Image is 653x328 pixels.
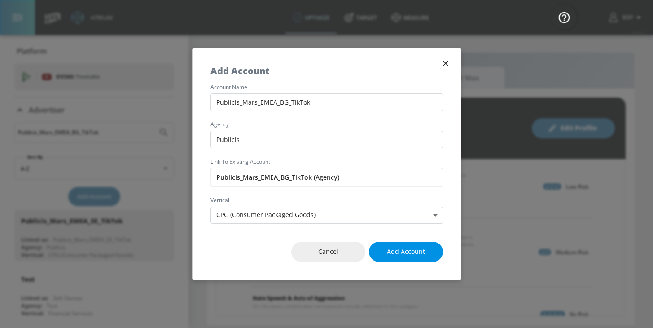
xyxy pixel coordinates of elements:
label: Link to Existing Account [210,159,443,164]
label: agency [210,122,443,127]
input: Enter account name [210,93,443,111]
h5: Add Account [210,66,269,75]
button: Add Account [369,242,443,262]
span: Add Account [387,246,425,257]
label: vertical [210,198,443,203]
input: Enter account name [210,168,443,187]
button: Cancel [291,242,365,262]
button: Open Resource Center [552,4,577,30]
label: account name [210,84,443,90]
input: Enter agency name [210,131,443,148]
div: CPG (Consumer Packaged Goods) [210,207,443,224]
span: Cancel [309,246,347,257]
